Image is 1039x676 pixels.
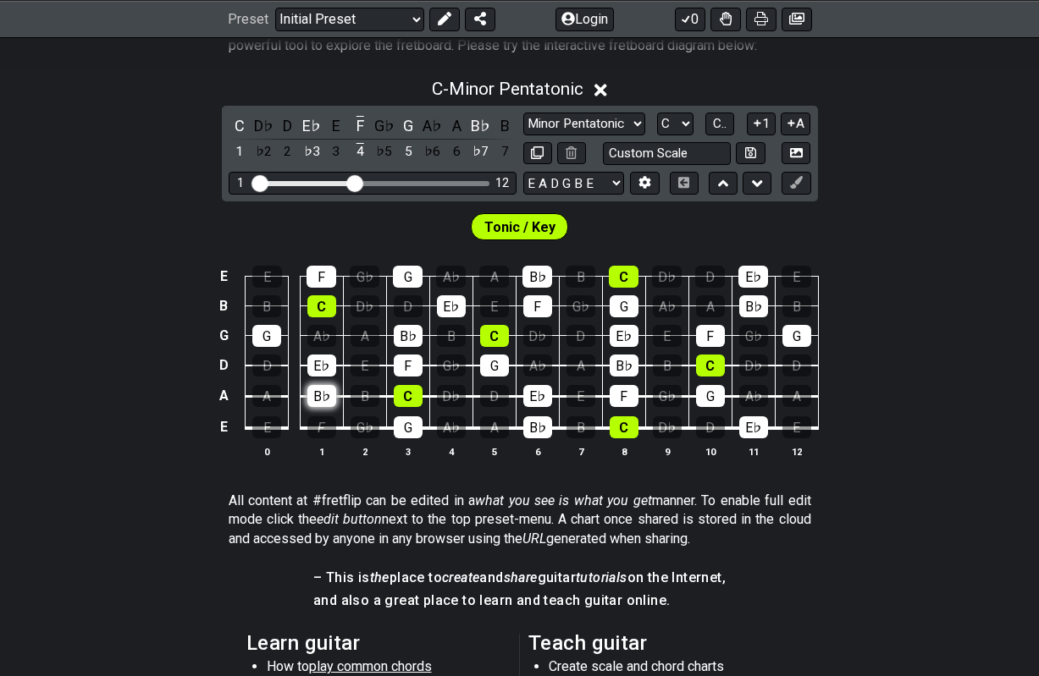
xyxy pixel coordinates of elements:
[445,140,467,163] div: toggle scale degree
[432,79,583,99] span: C - Minor Pentatonic
[566,385,595,407] div: E
[351,354,379,376] div: E
[351,416,379,438] div: G♭
[370,569,390,585] em: the
[246,442,289,460] th: 0
[516,442,559,460] th: 6
[670,172,699,195] button: Toggle horizontal chord view
[522,530,546,547] em: URL
[739,295,768,317] div: B♭
[394,385,423,407] div: C
[782,266,811,288] div: E
[781,113,810,135] button: A
[782,142,810,165] button: Create Image
[213,321,234,350] td: G
[422,114,444,137] div: toggle pitch class
[782,295,811,317] div: B
[252,354,281,376] div: D
[523,354,552,376] div: A♭
[307,385,336,407] div: B♭
[252,114,274,137] div: toggle pitch class
[350,266,379,288] div: G♭
[252,266,282,288] div: E
[710,7,741,30] button: Toggle Dexterity for all fretkits
[228,11,268,27] span: Preset
[373,114,395,137] div: toggle pitch class
[652,266,682,288] div: D♭
[437,416,466,438] div: A♭
[782,416,811,438] div: E
[213,411,234,443] td: E
[394,295,423,317] div: D
[657,113,694,135] select: Tonic/Root
[351,385,379,407] div: B
[437,385,466,407] div: D♭
[313,569,726,587] h4: – This is place to and guitar on the Internet,
[473,442,516,460] th: 5
[630,172,659,195] button: Edit Tuning
[739,325,768,347] div: G♭
[465,7,495,30] button: Share Preset
[307,325,336,347] div: A♭
[782,325,811,347] div: G
[523,113,645,135] select: Scale
[277,114,299,137] div: toggle pitch class
[393,266,423,288] div: G
[609,266,638,288] div: C
[436,266,466,288] div: A♭
[351,295,379,317] div: D♭
[705,113,734,135] button: C..
[653,354,682,376] div: B
[397,114,419,137] div: toggle pitch class
[566,416,595,438] div: B
[351,325,379,347] div: A
[494,140,516,163] div: toggle scale degree
[479,266,509,288] div: A
[229,140,251,163] div: toggle scale degree
[736,142,765,165] button: Store user defined scale
[229,172,517,195] div: Visible fret range
[782,7,812,30] button: Create image
[746,7,776,30] button: Print
[782,172,810,195] button: First click edit preset to enable marker editing
[557,142,586,165] button: Delete
[480,385,509,407] div: D
[394,354,423,376] div: F
[480,354,509,376] div: G
[373,140,395,163] div: toggle scale degree
[325,114,347,137] div: toggle pitch class
[610,416,638,438] div: C
[307,416,336,438] div: F
[602,442,645,460] th: 8
[739,354,768,376] div: D♭
[229,492,811,548] p: All content at #fretflip can be edited in a manner. To enable full edit mode click the next to th...
[576,569,627,585] em: tutorials
[429,442,473,460] th: 4
[566,354,595,376] div: A
[739,385,768,407] div: A♭
[495,176,509,190] div: 12
[397,140,419,163] div: toggle scale degree
[307,354,336,376] div: E♭
[675,7,705,30] button: 0
[307,266,336,288] div: F
[523,142,552,165] button: Copy
[523,295,552,317] div: F
[494,114,516,137] div: toggle pitch class
[610,385,638,407] div: F
[386,442,429,460] th: 3
[566,295,595,317] div: G♭
[309,658,432,674] span: play common chords
[213,262,234,292] td: E
[343,442,386,460] th: 2
[480,295,509,317] div: E
[523,172,624,195] select: Tuning
[237,176,244,190] div: 1
[555,7,614,30] button: Login
[394,416,423,438] div: G
[277,140,299,163] div: toggle scale degree
[422,140,444,163] div: toggle scale degree
[325,140,347,163] div: toggle scale degree
[475,492,652,508] em: what you see is what you get
[743,172,771,195] button: Move down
